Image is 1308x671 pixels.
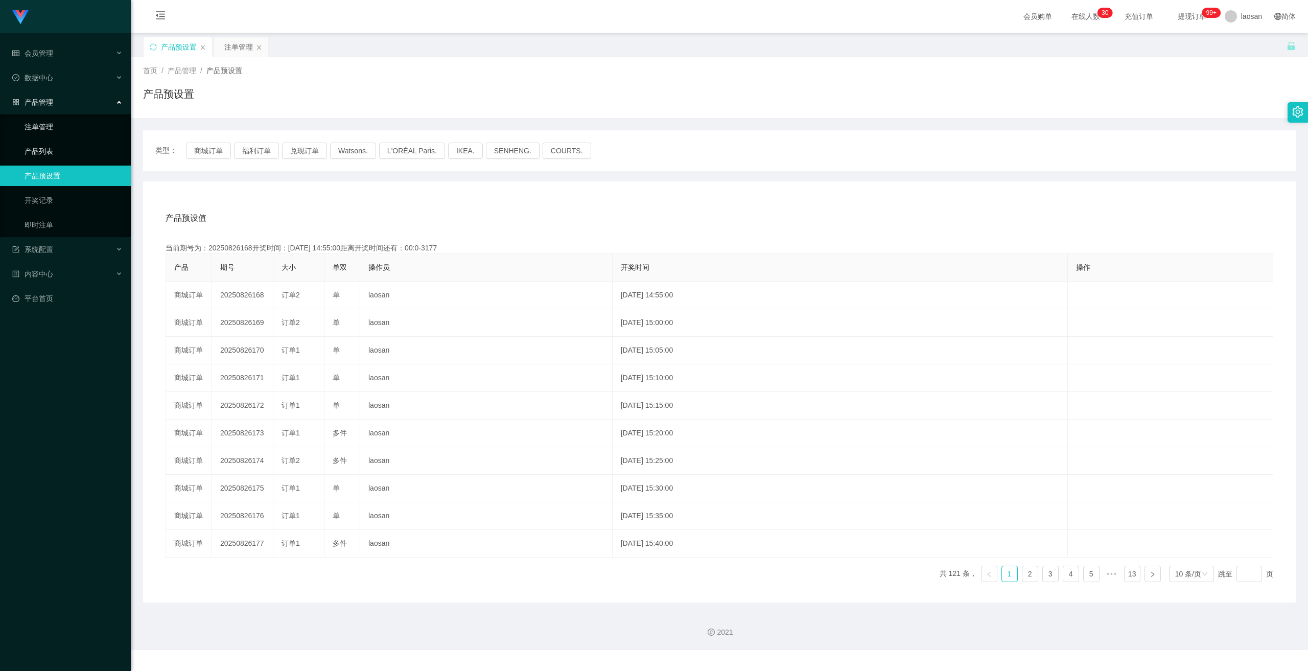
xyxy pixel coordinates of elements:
[1202,8,1221,18] sup: 971
[1105,8,1109,18] p: 0
[1084,566,1099,582] a: 5
[1202,571,1208,578] i: 图标: down
[1066,13,1105,20] span: 在线人数
[1124,566,1140,582] li: 13
[613,392,1068,420] td: [DATE] 15:15:00
[1150,571,1156,577] i: 图标: right
[940,566,977,582] li: 共 121 条，
[613,530,1068,558] td: [DATE] 15:40:00
[143,66,157,75] span: 首页
[1287,41,1296,51] i: 图标: unlock
[1104,566,1120,582] span: •••
[166,212,206,224] span: 产品预设值
[168,66,196,75] span: 产品管理
[282,401,300,409] span: 订单1
[333,318,340,327] span: 单
[1119,13,1158,20] span: 充值订单
[161,66,163,75] span: /
[12,270,19,277] i: 图标: profile
[613,337,1068,364] td: [DATE] 15:05:00
[282,484,300,492] span: 订单1
[200,44,206,51] i: 图标: close
[368,263,390,271] span: 操作员
[166,337,212,364] td: 商城订单
[25,215,123,235] a: 即时注单
[1076,263,1090,271] span: 操作
[155,143,186,159] span: 类型：
[166,502,212,530] td: 商城订单
[12,50,19,57] i: 图标: table
[212,420,273,447] td: 20250826173
[282,291,300,299] span: 订单2
[333,484,340,492] span: 单
[282,429,300,437] span: 订单1
[186,143,231,159] button: 商城订单
[212,392,273,420] td: 20250826172
[166,282,212,309] td: 商城订单
[166,420,212,447] td: 商城订单
[212,447,273,475] td: 20250826174
[212,530,273,558] td: 20250826177
[166,364,212,392] td: 商城订单
[282,346,300,354] span: 订单1
[1063,566,1079,582] a: 4
[613,309,1068,337] td: [DATE] 15:00:00
[1173,13,1211,20] span: 提现订单
[282,512,300,520] span: 订单1
[333,374,340,382] span: 单
[1042,566,1059,582] li: 3
[613,364,1068,392] td: [DATE] 15:10:00
[12,270,53,278] span: 内容中心
[282,143,327,159] button: 兑现订单
[282,374,300,382] span: 订单1
[1001,566,1018,582] li: 1
[1002,566,1017,582] a: 1
[379,143,445,159] button: L'ORÉAL Paris.
[360,337,613,364] td: laosan
[256,44,262,51] i: 图标: close
[282,263,296,271] span: 大小
[1274,13,1281,20] i: 图标: global
[613,502,1068,530] td: [DATE] 15:35:00
[360,420,613,447] td: laosan
[212,282,273,309] td: 20250826168
[333,346,340,354] span: 单
[282,539,300,547] span: 订单1
[1104,566,1120,582] li: 向后 5 页
[25,117,123,137] a: 注单管理
[1043,566,1058,582] a: 3
[139,627,1300,638] div: 2021
[220,263,235,271] span: 期号
[150,43,157,51] i: 图标: sync
[166,392,212,420] td: 商城订单
[360,392,613,420] td: laosan
[360,447,613,475] td: laosan
[333,456,347,465] span: 多件
[621,263,649,271] span: 开奖时间
[25,141,123,161] a: 产品列表
[1144,566,1161,582] li: 下一页
[333,539,347,547] span: 多件
[613,475,1068,502] td: [DATE] 15:30:00
[212,475,273,502] td: 20250826175
[166,475,212,502] td: 商城订单
[1022,566,1038,582] a: 2
[212,364,273,392] td: 20250826171
[12,49,53,57] span: 会员管理
[12,98,53,106] span: 产品管理
[1063,566,1079,582] li: 4
[1097,8,1112,18] sup: 30
[1022,566,1038,582] li: 2
[333,429,347,437] span: 多件
[166,447,212,475] td: 商城订单
[333,263,347,271] span: 单双
[1102,8,1105,18] p: 3
[708,629,715,636] i: 图标: copyright
[448,143,483,159] button: IKEA.
[161,37,197,57] div: 产品预设置
[333,401,340,409] span: 单
[12,288,123,309] a: 图标: dashboard平台首页
[12,99,19,106] i: 图标: appstore-o
[166,243,1273,253] div: 当前期号为：20250826168开奖时间：[DATE] 14:55:00距离开奖时间还有：00:0-3177
[12,10,29,25] img: logo.9652507e.png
